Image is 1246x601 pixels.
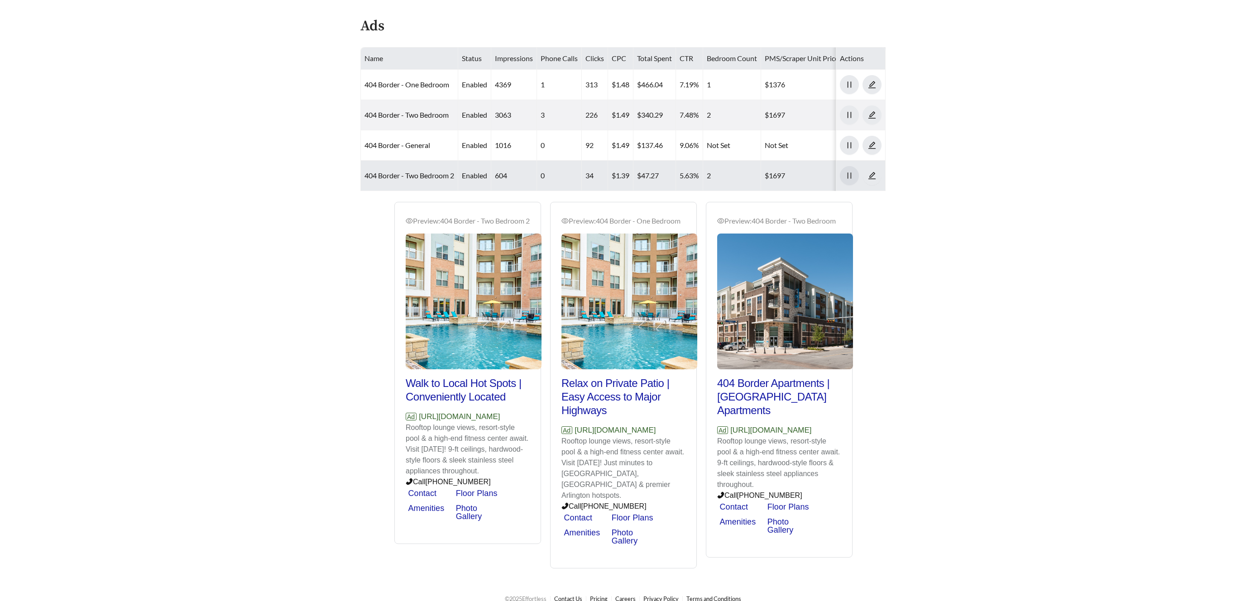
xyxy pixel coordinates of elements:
td: 34 [582,161,608,191]
td: 9.06% [676,130,703,161]
a: Floor Plans [767,502,809,511]
td: $137.46 [633,130,676,161]
button: pause [840,136,859,155]
button: pause [840,105,859,124]
td: 313 [582,70,608,100]
th: Total Spent [633,48,676,70]
td: $1376 [761,70,843,100]
td: $340.29 [633,100,676,130]
a: edit [863,171,882,180]
h4: Ads [360,19,384,34]
a: Floor Plans [456,489,498,498]
td: 2 [703,100,761,130]
a: Amenities [408,504,444,513]
td: $47.27 [633,161,676,191]
td: 5.63% [676,161,703,191]
img: Preview_404 Border - One Bedroom [561,234,697,369]
span: CTR [680,54,693,62]
a: Contact [719,502,748,511]
td: $1697 [761,100,843,130]
td: $1.49 [608,100,633,130]
button: pause [840,75,859,94]
a: Amenities [719,517,756,526]
button: edit [863,75,882,94]
p: Call [PHONE_NUMBER] [561,501,685,512]
span: phone [561,502,569,510]
p: Call [PHONE_NUMBER] [406,477,530,487]
td: 92 [582,130,608,161]
a: Photo Gallery [612,528,638,545]
span: eye [717,217,724,224]
h2: Relax on Private Patio | Easy Access to Major Highways [561,377,685,417]
td: Not Set [761,130,843,161]
a: 404 Border - One Bedroom [364,80,449,89]
div: Preview: 404 Border - One Bedroom [561,215,685,226]
th: Name [361,48,458,70]
span: edit [863,172,881,180]
td: 1016 [491,130,537,161]
p: Rooftop lounge views, resort-style pool & a high-end fitness center await. 9-ft ceilings, hardwoo... [717,436,841,490]
p: [URL][DOMAIN_NAME] [561,425,685,436]
span: CPC [612,54,626,62]
a: edit [863,80,882,89]
span: edit [863,81,881,89]
th: Bedroom Count [703,48,761,70]
a: 404 Border - Two Bedroom 2 [364,171,454,180]
a: Amenities [564,528,600,537]
span: Ad [561,426,572,434]
td: 3063 [491,100,537,130]
a: Contact [564,513,592,522]
span: pause [840,141,858,149]
span: eye [406,217,413,224]
td: 4369 [491,70,537,100]
td: 1 [537,70,582,100]
span: phone [717,491,724,499]
img: Preview_404 Border - Two Bedroom [717,234,853,369]
div: Preview: 404 Border - Two Bedroom 2 [406,215,530,226]
span: phone [406,478,413,485]
h2: Walk to Local Hot Spots | Conveniently Located [406,377,530,404]
a: 404 Border - General [364,141,430,149]
span: enabled [462,110,487,119]
th: Status [458,48,491,70]
td: $1.49 [608,130,633,161]
td: $1.48 [608,70,633,100]
a: Photo Gallery [456,504,482,521]
span: pause [840,172,858,180]
a: edit [863,110,882,119]
p: Rooftop lounge views, resort-style pool & a high-end fitness center await. Visit [DATE]! Just min... [561,436,685,501]
td: Not Set [703,130,761,161]
td: 1 [703,70,761,100]
button: edit [863,166,882,185]
a: Floor Plans [612,513,653,522]
a: Photo Gallery [767,517,794,534]
span: enabled [462,171,487,180]
span: pause [840,81,858,89]
td: $1697 [761,161,843,191]
th: PMS/Scraper Unit Price [761,48,843,70]
span: edit [863,111,881,119]
button: edit [863,105,882,124]
td: 3 [537,100,582,130]
span: edit [863,141,881,149]
td: 7.19% [676,70,703,100]
button: pause [840,166,859,185]
span: Ad [406,413,417,420]
th: Actions [836,48,886,70]
th: Impressions [491,48,537,70]
td: 0 [537,161,582,191]
p: [URL][DOMAIN_NAME] [717,425,841,436]
a: 404 Border - Two Bedroom [364,110,449,119]
h2: 404 Border Apartments | [GEOGRAPHIC_DATA] Apartments [717,377,841,417]
a: edit [863,141,882,149]
td: $466.04 [633,70,676,100]
img: Preview_404 Border - Two Bedroom 2 [406,234,542,369]
td: 226 [582,100,608,130]
button: edit [863,136,882,155]
th: Phone Calls [537,48,582,70]
td: 7.48% [676,100,703,130]
span: Ad [717,426,728,434]
span: enabled [462,80,487,89]
td: $1.39 [608,161,633,191]
td: 2 [703,161,761,191]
